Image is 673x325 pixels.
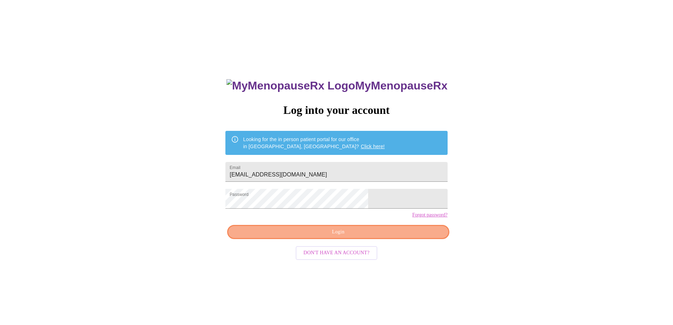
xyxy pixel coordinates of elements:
[226,79,355,92] img: MyMenopauseRx Logo
[361,144,385,149] a: Click here!
[226,79,448,92] h3: MyMenopauseRx
[235,228,441,237] span: Login
[227,225,449,239] button: Login
[243,133,385,153] div: Looking for the in person patient portal for our office in [GEOGRAPHIC_DATA], [GEOGRAPHIC_DATA]?
[296,246,377,260] button: Don't have an account?
[412,212,448,218] a: Forgot password?
[303,249,370,257] span: Don't have an account?
[225,104,447,117] h3: Log into your account
[294,249,379,255] a: Don't have an account?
